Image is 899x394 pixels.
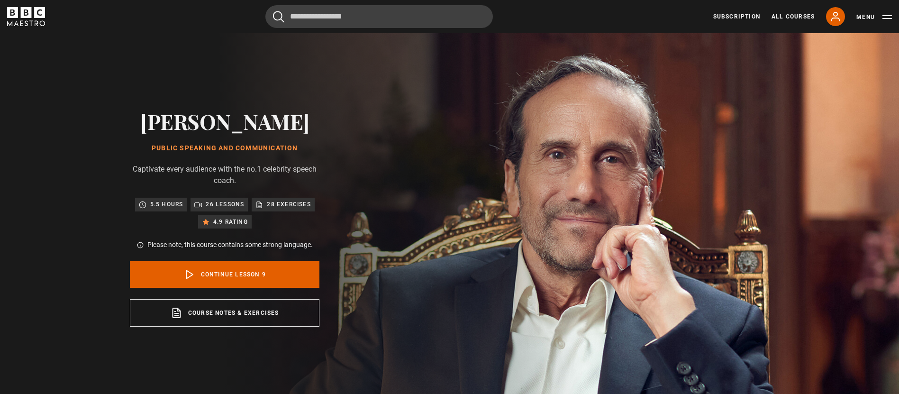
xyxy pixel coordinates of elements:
input: Search [265,5,493,28]
p: Captivate every audience with the no.1 celebrity speech coach. [130,164,319,186]
a: Continue lesson 9 [130,261,319,288]
p: 5.5 hours [150,200,183,209]
h2: [PERSON_NAME] [130,109,319,133]
h1: Public Speaking and Communication [130,145,319,152]
a: Course notes & exercises [130,299,319,327]
p: 28 exercises [267,200,310,209]
svg: BBC Maestro [7,7,45,26]
p: 4.9 rating [213,217,248,227]
button: Toggle navigation [856,12,892,22]
p: 26 lessons [206,200,244,209]
p: Please note, this course contains some strong language. [147,240,313,250]
a: All Courses [772,12,815,21]
button: Submit the search query [273,11,284,23]
a: Subscription [713,12,760,21]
